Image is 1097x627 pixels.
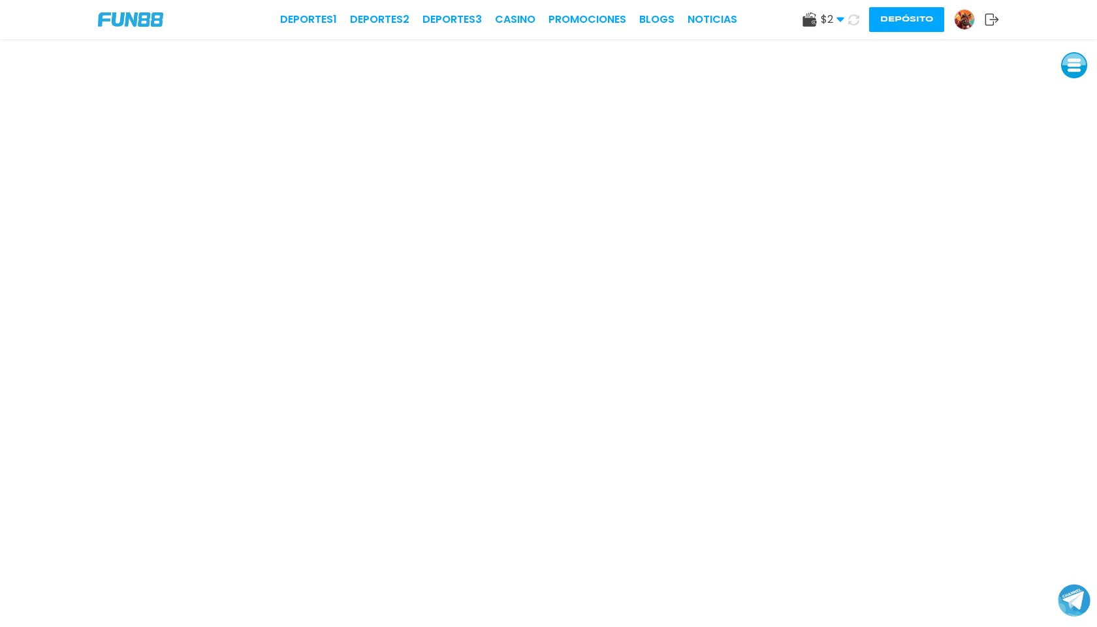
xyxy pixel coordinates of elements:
a: Avatar [954,9,985,30]
a: Deportes3 [422,12,482,27]
a: Deportes1 [280,12,337,27]
button: Join telegram channel [1058,583,1090,617]
a: Promociones [548,12,626,27]
img: Company Logo [98,12,163,27]
button: Depósito [869,7,944,32]
a: NOTICIAS [688,12,737,27]
a: CASINO [495,12,535,27]
img: Avatar [955,10,974,29]
span: $ 2 [821,12,844,27]
a: BLOGS [639,12,675,27]
a: Deportes2 [350,12,409,27]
